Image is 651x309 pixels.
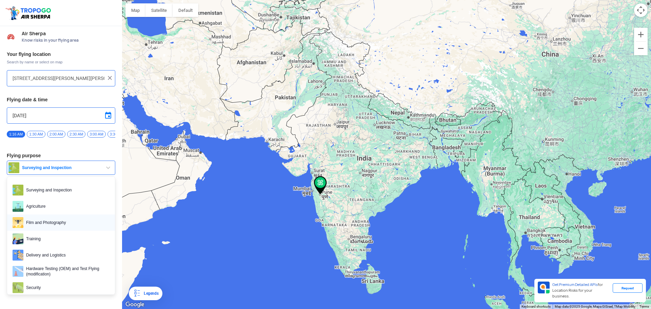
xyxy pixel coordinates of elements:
[27,131,45,138] span: 1:30 AM
[634,42,648,55] button: Zoom out
[555,305,635,308] span: Map data ©2025 Google, Mapa GISrael, TMap Mobility
[67,131,85,138] span: 2:30 AM
[13,74,104,82] input: Search your flying location
[13,250,23,261] img: delivery.png
[7,161,115,175] button: Surveying and Inspection
[87,131,105,138] span: 3:00 AM
[107,131,126,138] span: 3:30 AM
[7,153,115,158] h3: Flying purpose
[23,266,110,277] span: Hardware Testing (OEM) and Test Flying (modification)
[7,33,15,41] img: Risk Scores
[23,217,110,228] span: Film and Photography
[538,282,550,293] img: Premium APIs
[634,3,648,17] button: Map camera controls
[8,162,19,173] img: survey.png
[13,185,23,195] img: survey.png
[124,300,146,309] a: Open this area in Google Maps (opens a new window)
[13,201,23,212] img: agri.png
[634,28,648,41] button: Zoom in
[23,185,110,195] span: Surveying and Inspection
[124,300,146,309] img: Google
[13,233,23,244] img: training.png
[22,38,115,43] span: Know risks in your flying area
[7,97,115,102] h3: Flying date & time
[23,282,110,293] span: Security
[19,165,104,170] span: Surveying and Inspection
[639,305,649,308] a: Terms
[7,131,25,138] span: 1:16 AM
[7,176,115,295] ul: Surveying and Inspection
[47,131,65,138] span: 2:00 AM
[133,289,141,297] img: Legends
[13,217,23,228] img: film.png
[13,266,23,277] img: ic_hardwaretesting.png
[23,201,110,212] span: Agriculture
[7,52,115,57] h3: Your flying location
[23,233,110,244] span: Training
[521,304,551,309] button: Keyboard shortcuts
[125,3,145,17] button: Show street map
[613,283,643,293] div: Request
[550,282,613,300] div: for Location Risks for your business.
[5,5,53,21] img: ic_tgdronemaps.svg
[106,75,113,81] img: ic_close.png
[7,59,115,65] span: Search by name or select on map
[13,111,110,120] input: Select Date
[552,282,598,287] span: Get Premium Detailed APIs
[22,31,115,36] span: Air Sherpa
[141,289,158,297] div: Legends
[145,3,173,17] button: Show satellite imagery
[23,250,110,261] span: Delivery and Logistics
[13,282,23,293] img: security.png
